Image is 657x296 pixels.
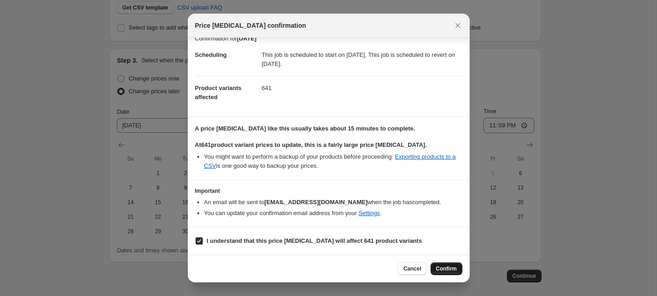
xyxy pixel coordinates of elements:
[195,125,415,132] b: A price [MEDICAL_DATA] like this usually takes about 15 minutes to complete.
[195,85,242,100] span: Product variants affected
[204,209,462,218] li: You can update your confirmation email address from your .
[204,198,462,207] li: An email will be sent to when the job has completed .
[237,35,256,42] b: [DATE]
[358,210,380,216] a: Settings
[436,265,457,272] span: Confirm
[403,265,421,272] span: Cancel
[264,199,367,206] b: [EMAIL_ADDRESS][DOMAIN_NAME]
[195,187,462,195] h3: Important
[431,262,462,275] button: Confirm
[207,237,422,244] b: I understand that this price [MEDICAL_DATA] will affect 641 product variants
[262,76,462,100] dd: 641
[195,51,227,58] span: Scheduling
[195,141,427,148] b: At 641 product variant prices to update, this is a fairly large price [MEDICAL_DATA].
[195,21,306,30] span: Price [MEDICAL_DATA] confirmation
[204,152,462,171] li: You might want to perform a backup of your products before proceeding. is one good way to backup ...
[195,34,462,43] p: Confirmation for
[262,43,462,76] dd: This job is scheduled to start on [DATE]. This job is scheduled to revert on [DATE].
[398,262,426,275] button: Cancel
[451,19,464,32] button: Close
